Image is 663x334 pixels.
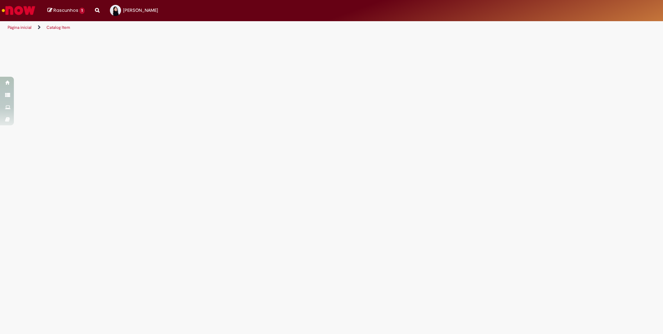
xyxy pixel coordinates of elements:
img: ServiceNow [1,3,36,17]
ul: Trilhas de página [5,21,437,34]
a: Catalog Item [46,25,70,30]
a: Página inicial [8,25,32,30]
span: Rascunhos [53,7,78,14]
span: [PERSON_NAME] [123,7,158,13]
span: 1 [79,8,85,14]
a: Rascunhos [48,7,85,14]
